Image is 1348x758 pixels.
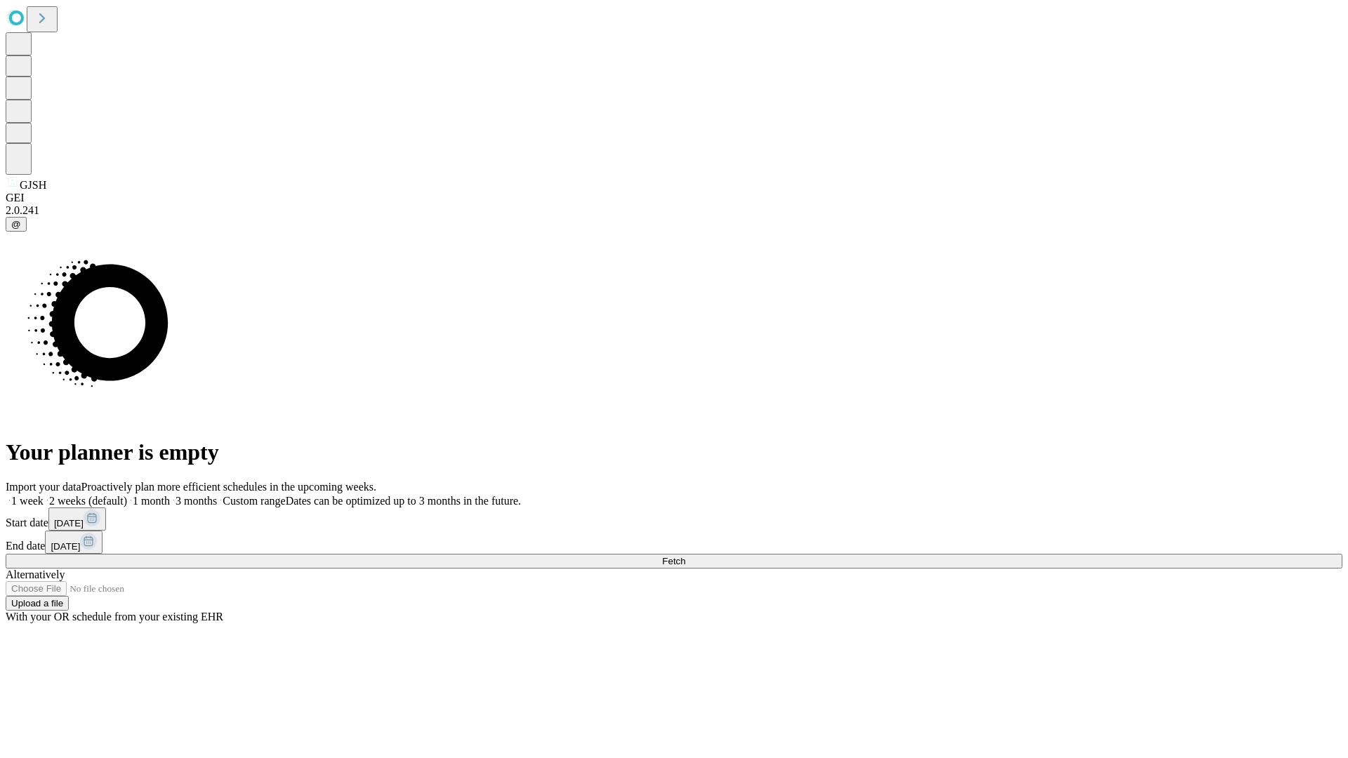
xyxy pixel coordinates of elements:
span: [DATE] [51,541,80,552]
button: [DATE] [45,531,103,554]
button: [DATE] [48,507,106,531]
div: Start date [6,507,1342,531]
button: Fetch [6,554,1342,568]
div: GEI [6,192,1342,204]
span: Custom range [223,495,285,507]
span: 2 weeks (default) [49,495,127,507]
span: With your OR schedule from your existing EHR [6,611,223,623]
span: Alternatively [6,568,65,580]
button: Upload a file [6,596,69,611]
span: 3 months [176,495,217,507]
span: Import your data [6,481,81,493]
span: @ [11,219,21,230]
span: 1 week [11,495,44,507]
span: Proactively plan more efficient schedules in the upcoming weeks. [81,481,376,493]
span: Dates can be optimized up to 3 months in the future. [286,495,521,507]
span: Fetch [662,556,685,566]
span: 1 month [133,495,170,507]
h1: Your planner is empty [6,439,1342,465]
div: End date [6,531,1342,554]
span: [DATE] [54,518,84,528]
span: GJSH [20,179,46,191]
button: @ [6,217,27,232]
div: 2.0.241 [6,204,1342,217]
